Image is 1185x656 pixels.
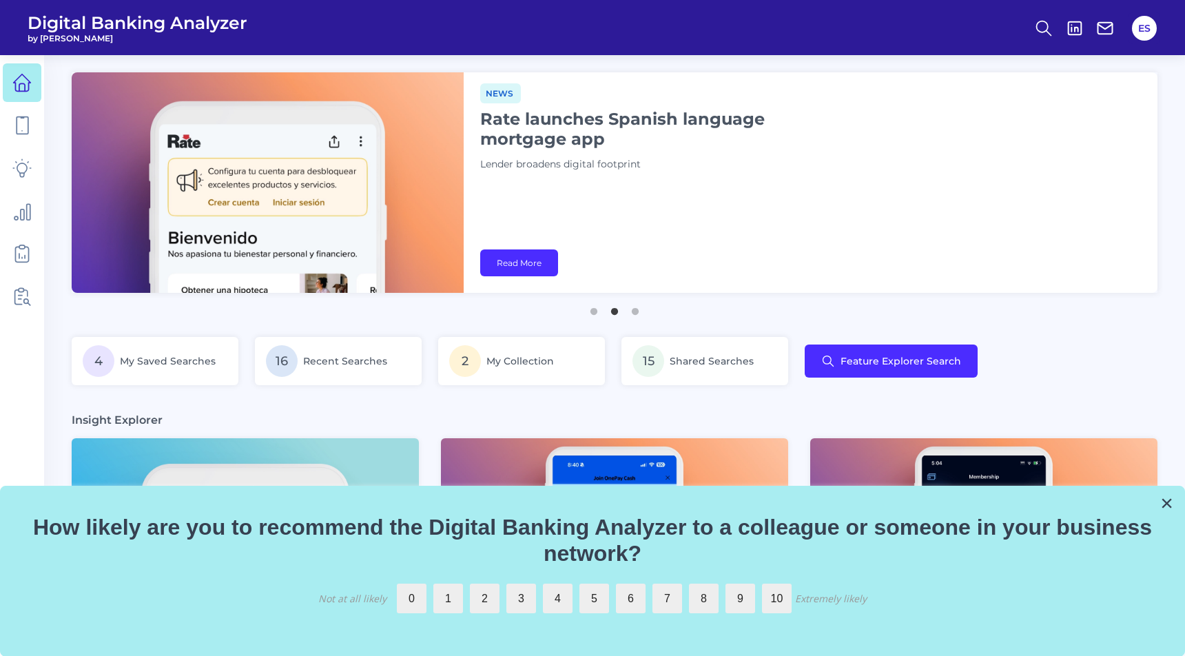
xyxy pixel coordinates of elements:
[1132,16,1157,41] button: ES
[480,109,825,149] h1: Rate launches Spanish language mortgage app
[318,592,387,605] div: Not at all likely
[83,345,114,377] span: 4
[72,413,163,427] h3: Insight Explorer
[652,584,682,613] label: 7
[616,584,646,613] label: 6
[441,438,788,634] img: News - Phone (3).png
[608,301,621,315] button: 2
[841,356,961,367] span: Feature Explorer Search
[480,157,825,172] p: Lender broadens digital footprint
[397,584,426,613] label: 0
[480,83,521,103] span: News
[120,355,216,367] span: My Saved Searches
[470,584,499,613] label: 2
[72,72,464,293] img: bannerImg
[433,584,463,613] label: 1
[543,584,573,613] label: 4
[506,584,536,613] label: 3
[587,301,601,315] button: 1
[762,584,792,613] label: 10
[303,355,387,367] span: Recent Searches
[266,345,298,377] span: 16
[28,33,247,43] span: by [PERSON_NAME]
[810,438,1157,634] img: News - Phone (4).png
[628,301,642,315] button: 3
[72,438,419,634] img: Editorial - Phone Zoom In.png
[689,584,719,613] label: 8
[28,12,247,33] span: Digital Banking Analyzer
[670,355,754,367] span: Shared Searches
[725,584,755,613] label: 9
[449,345,481,377] span: 2
[579,584,609,613] label: 5
[480,249,558,276] a: Read More
[795,592,867,605] div: Extremely likely
[486,355,554,367] span: My Collection
[1160,492,1173,514] button: Close
[17,514,1168,567] p: How likely are you to recommend the Digital Banking Analyzer to a colleague or someone in your bu...
[632,345,664,377] span: 15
